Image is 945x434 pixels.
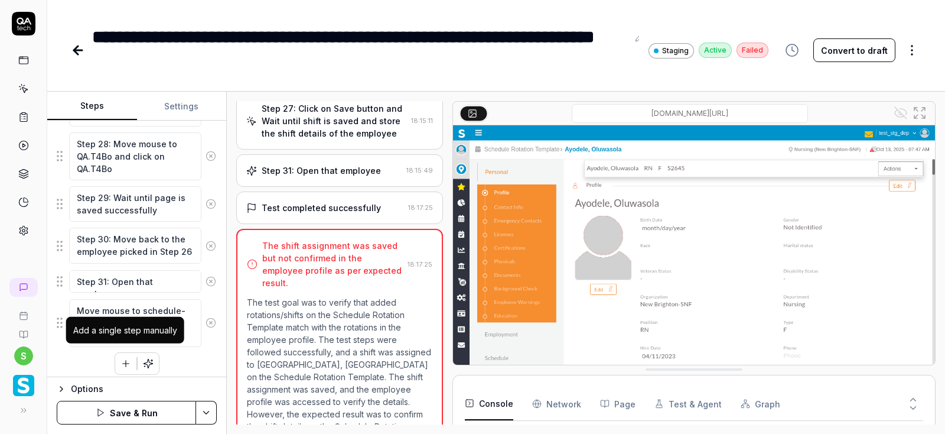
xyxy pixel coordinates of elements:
button: Remove step [201,144,221,168]
button: Convert to draft [813,38,895,62]
div: The shift assignment was saved but not confirmed in the employee profile as per expected result. [262,239,403,289]
a: Documentation [5,320,42,339]
img: Smartlinx Logo [13,375,34,396]
button: Remove step [201,192,221,216]
time: 18:17:25 [408,260,432,268]
span: Staging [662,46,689,56]
div: Active [699,43,732,58]
button: Console [465,387,513,420]
button: s [14,346,33,365]
div: Suggestions [57,132,217,181]
div: Options [71,382,217,396]
button: Network [532,387,581,420]
button: Steps [47,92,137,121]
button: Options [57,382,217,396]
button: Test & Agent [654,387,722,420]
a: New conversation [9,278,38,297]
div: Suggestions [57,227,217,264]
button: Page [600,387,636,420]
div: Step 31: Open that employee [262,164,381,177]
button: View version history [778,38,806,62]
button: Remove step [201,311,221,335]
time: 18:17:25 [408,203,433,212]
div: Suggestions [57,299,217,348]
button: Open in full screen [910,103,929,122]
button: Remove step [201,234,221,258]
time: 18:15:11 [411,116,433,125]
button: Graph [741,387,780,420]
a: Staging [649,43,694,59]
div: Failed [737,43,768,58]
a: Book a call with us [5,302,42,320]
div: Test completed successfully [262,202,381,214]
div: Suggestions [57,186,217,223]
div: Suggestions [57,269,217,294]
button: Smartlinx Logo [5,365,42,399]
button: Remove step [201,270,221,293]
button: Save & Run [57,401,196,425]
img: Screenshot [453,125,935,427]
button: Show all interative elements [891,103,910,122]
button: Settings [137,92,227,121]
div: Step 27: Click on Save button and Wait until shift is saved and store the shift details of the em... [262,102,406,140]
time: 18:15:49 [406,166,433,174]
